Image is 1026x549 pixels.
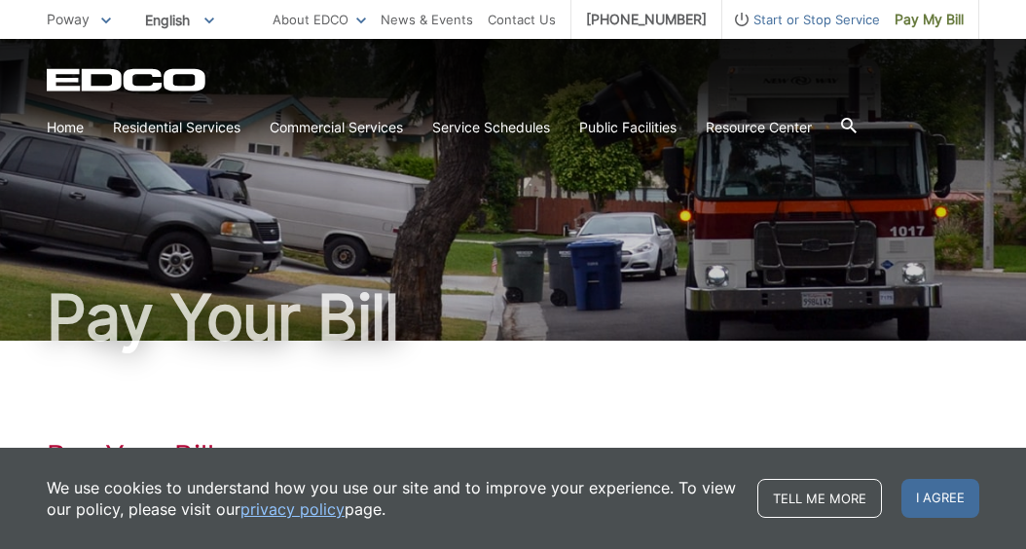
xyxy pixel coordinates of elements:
[757,479,882,518] a: Tell me more
[47,117,84,138] a: Home
[432,117,550,138] a: Service Schedules
[273,9,366,30] a: About EDCO
[113,117,240,138] a: Residential Services
[47,68,208,91] a: EDCD logo. Return to the homepage.
[47,11,90,27] span: Poway
[488,9,556,30] a: Contact Us
[240,498,345,520] a: privacy policy
[270,117,403,138] a: Commercial Services
[47,286,979,348] h1: Pay Your Bill
[381,9,473,30] a: News & Events
[901,479,979,518] span: I agree
[47,477,738,520] p: We use cookies to understand how you use our site and to improve your experience. To view our pol...
[579,117,677,138] a: Public Facilities
[895,9,964,30] span: Pay My Bill
[47,438,979,473] h1: Pay Your Bill
[130,4,229,36] span: English
[706,117,812,138] a: Resource Center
